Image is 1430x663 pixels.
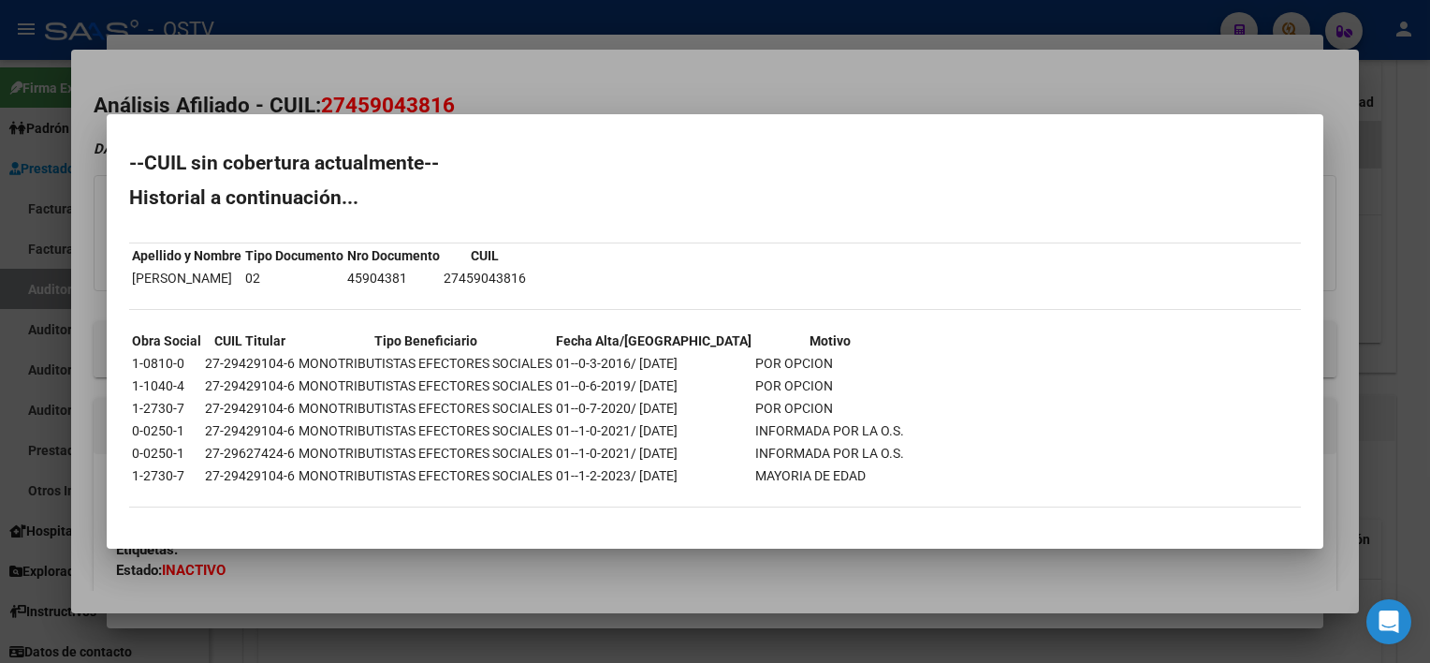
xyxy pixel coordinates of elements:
[555,420,752,441] td: 01--1-0-2021/ [DATE]
[443,268,527,288] td: 27459043816
[131,376,202,396] td: 1-1040-4
[204,420,296,441] td: 27-29429104-6
[555,331,752,351] th: Fecha Alta/[GEOGRAPHIC_DATA]
[346,245,441,266] th: Nro Documento
[131,465,202,486] td: 1-2730-7
[204,331,296,351] th: CUIL Titular
[204,398,296,419] td: 27-29429104-6
[244,268,344,288] td: 02
[298,465,553,486] td: MONOTRIBUTISTAS EFECTORES SOCIALES
[204,353,296,374] td: 27-29429104-6
[754,398,905,419] td: POR OPCION
[204,465,296,486] td: 27-29429104-6
[131,331,202,351] th: Obra Social
[298,376,553,396] td: MONOTRIBUTISTAS EFECTORES SOCIALES
[754,443,905,464] td: INFORMADA POR LA O.S.
[754,465,905,486] td: MAYORIA DE EDAD
[298,331,553,351] th: Tipo Beneficiario
[244,245,344,266] th: Tipo Documento
[555,398,752,419] td: 01--0-7-2020/ [DATE]
[754,376,905,396] td: POR OPCION
[131,268,242,288] td: [PERSON_NAME]
[131,353,202,374] td: 1-0810-0
[555,353,752,374] td: 01--0-3-2016/ [DATE]
[1366,599,1411,644] div: Open Intercom Messenger
[131,398,202,419] td: 1-2730-7
[129,154,1301,172] h2: --CUIL sin cobertura actualmente--
[298,420,553,441] td: MONOTRIBUTISTAS EFECTORES SOCIALES
[754,420,905,441] td: INFORMADA POR LA O.S.
[131,245,242,266] th: Apellido y Nombre
[555,376,752,396] td: 01--0-6-2019/ [DATE]
[555,443,752,464] td: 01--1-0-2021/ [DATE]
[443,245,527,266] th: CUIL
[298,443,553,464] td: MONOTRIBUTISTAS EFECTORES SOCIALES
[204,376,296,396] td: 27-29429104-6
[131,443,202,464] td: 0-0250-1
[129,188,1301,207] h2: Historial a continuación...
[204,443,296,464] td: 27-29627424-6
[754,331,905,351] th: Motivo
[298,353,553,374] td: MONOTRIBUTISTAS EFECTORES SOCIALES
[298,398,553,419] td: MONOTRIBUTISTAS EFECTORES SOCIALES
[555,465,752,486] td: 01--1-2-2023/ [DATE]
[346,268,441,288] td: 45904381
[754,353,905,374] td: POR OPCION
[131,420,202,441] td: 0-0250-1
